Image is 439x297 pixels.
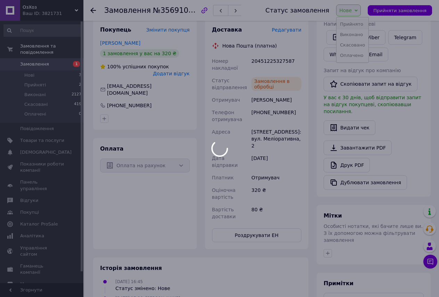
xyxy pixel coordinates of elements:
span: Маркет [20,281,38,287]
a: Viber [361,30,385,45]
button: Чат [326,30,358,45]
div: [DATE] [250,152,303,171]
li: Скасовано [336,40,368,50]
li: Оплачено [336,50,368,61]
span: Запит на відгук про компанію [324,68,401,73]
span: [DATE] 16:45 [115,279,143,284]
div: [PERSON_NAME] [250,94,303,106]
span: Нове [339,8,352,13]
span: Номер накладної [212,58,238,71]
div: успішних покупок [100,63,169,70]
div: [PHONE_NUMBER] [250,106,303,126]
button: Роздрукувати ЕН [212,228,302,242]
div: [PHONE_NUMBER] [106,102,152,109]
span: Дата відправки [212,155,238,168]
span: Оплата [100,145,123,152]
span: Товари та послуги [20,137,64,144]
span: Статус відправлення [212,78,247,90]
span: [DEMOGRAPHIC_DATA] [20,149,72,155]
div: Ваш ID: 3821731 [23,10,83,17]
span: Покупець [100,26,131,33]
span: Отримувач [212,97,240,103]
span: Платник [212,175,234,180]
a: Завантажити PDF [324,141,392,155]
span: У вас є 30 днів, щоб відправити запит на відгук покупцеві, скопіювавши посилання. [324,95,421,114]
span: Оплачені [24,111,46,117]
span: Прийняті [24,82,46,88]
span: Нові [24,72,34,78]
span: ОзХоз [23,4,75,10]
span: Оціночна вартість [212,187,236,200]
span: Редагувати [272,27,301,33]
span: 0 [79,111,81,117]
div: Отримувач [250,171,303,184]
span: Додати відгук [153,71,189,76]
span: Примітки [324,280,353,287]
div: Статус замовлення [266,7,330,14]
span: Управління сайтом [20,245,64,257]
span: Панель управління [20,179,64,192]
span: 2 [79,82,81,88]
span: 1 [73,61,80,67]
li: Прийнято [336,19,368,29]
span: Замовлення [20,61,49,67]
li: Виконано [336,29,368,40]
span: Відгуки [20,197,38,204]
a: [PERSON_NAME] [100,40,140,46]
span: 2127 [72,92,81,98]
span: 419 [74,101,81,108]
span: Телефон отримувача [212,110,242,122]
span: Вартість доставки [212,207,236,219]
input: Пошук [3,24,82,37]
span: Каталог ProSale [20,221,58,227]
span: Повідомлення [20,126,54,132]
span: Доставка [212,26,242,33]
span: Мітки [324,212,342,219]
span: Адреса [212,129,230,135]
div: Статус змінено: Нове [115,285,170,292]
button: Чат з покупцем [423,255,437,269]
span: Покупці [20,209,39,215]
a: Telegram [388,30,422,45]
span: Замовлення та повідомлення [20,43,83,56]
div: 20451225327587 [250,55,303,74]
span: Виконані [24,92,46,98]
button: Прийняти замовлення [368,5,432,16]
span: Скасовані [24,101,48,108]
a: WhatsApp [324,48,360,61]
button: Email [363,48,388,61]
span: Особисті нотатки, які бачите лише ви. З їх допомогою можна фільтрувати замовлення [324,223,423,243]
span: Історія замовлення [100,265,162,271]
span: Прийняти замовлення [373,8,426,13]
div: 320 ₴ [250,184,303,203]
span: Замовлення [104,6,151,15]
div: 1 замовлення у вас на 320 ₴ [100,49,179,58]
button: Видати чек [324,120,375,135]
div: Повернутися назад [90,7,96,14]
span: [EMAIL_ADDRESS][DOMAIN_NAME] [107,83,152,96]
span: Аналітика [20,233,44,239]
button: Скопіювати запит на відгук [324,77,417,91]
a: Друк PDF [324,158,370,172]
button: Дублювати замовлення [324,175,407,190]
span: Написати покупцеві [324,21,375,27]
div: Замовлення в обробці [251,77,301,91]
span: №356910383 [153,6,202,15]
span: Гаманець компанії [20,263,64,275]
span: Показники роботи компанії [20,161,64,173]
span: 100% [107,64,121,69]
div: 80 ₴ [250,203,303,223]
span: 3 [79,72,81,78]
div: [STREET_ADDRESS]: вул. Меліоративна, 2 [250,126,303,152]
div: Нова Пошта (платна) [221,42,279,49]
span: Змінити покупця [146,27,190,33]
